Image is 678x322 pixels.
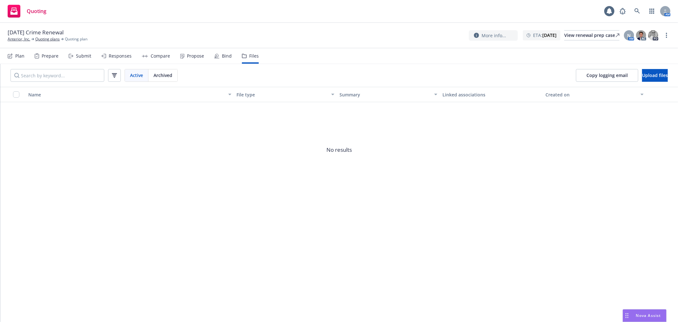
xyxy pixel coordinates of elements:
[482,32,506,39] span: More info...
[586,72,628,78] span: Copy logging email
[631,5,644,17] a: Search
[646,5,658,17] a: Switch app
[533,32,557,38] span: ETA :
[236,91,327,98] div: File type
[15,53,24,59] div: Plan
[623,309,667,322] button: Nova Assist
[546,91,637,98] div: Created on
[440,87,543,102] button: Linked associations
[10,69,104,82] input: Search by keyword...
[642,72,668,78] span: Upload files
[576,69,638,82] button: Copy logging email
[616,5,629,17] a: Report a Bug
[543,87,646,102] button: Created on
[627,32,631,39] span: N
[564,30,620,40] a: View renewal prep case
[222,53,232,59] div: Bind
[187,53,204,59] div: Propose
[154,72,172,79] span: Archived
[0,102,678,198] span: No results
[5,2,49,20] a: Quoting
[648,30,658,40] img: photo
[636,313,661,318] span: Nova Assist
[27,9,46,14] span: Quoting
[337,87,440,102] button: Summary
[636,30,646,40] img: photo
[339,91,430,98] div: Summary
[642,69,668,82] button: Upload files
[8,36,30,42] a: Anterior, Inc.
[13,91,19,98] input: Select all
[8,29,64,36] span: [DATE] Crime Renewal
[26,87,234,102] button: Name
[542,32,557,38] strong: [DATE]
[564,31,620,40] div: View renewal prep case
[151,53,170,59] div: Compare
[42,53,58,59] div: Prepare
[234,87,337,102] button: File type
[130,72,143,79] span: Active
[109,53,132,59] div: Responses
[442,91,540,98] div: Linked associations
[469,30,518,41] button: More info...
[28,91,224,98] div: Name
[623,310,631,322] div: Drag to move
[65,36,87,42] span: Quoting plan
[76,53,91,59] div: Submit
[35,36,60,42] a: Quoting plans
[663,31,670,39] a: more
[249,53,259,59] div: Files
